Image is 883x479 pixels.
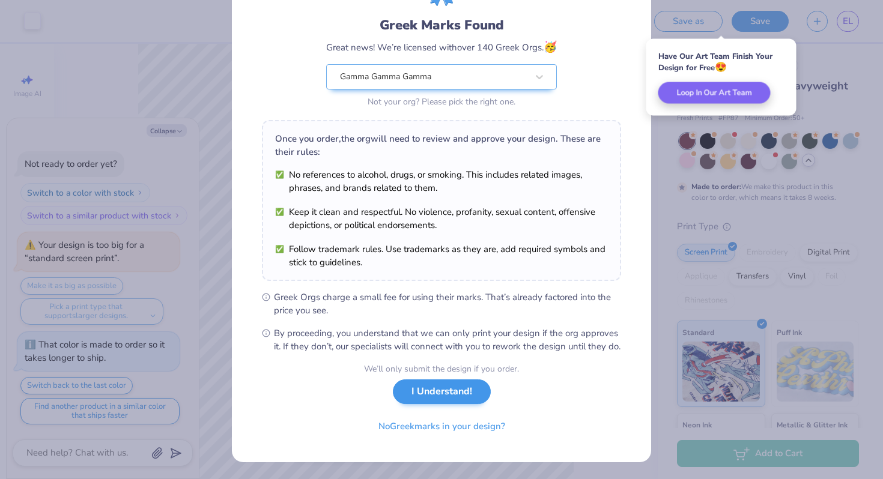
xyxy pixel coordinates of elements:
[368,414,515,439] button: NoGreekmarks in your design?
[715,61,727,74] span: 😍
[658,51,784,73] div: Have Our Art Team Finish Your Design for Free
[275,243,608,269] li: Follow trademark rules. Use trademarks as they are, add required symbols and stick to guidelines.
[658,82,771,104] button: Loop In Our Art Team
[274,291,621,317] span: Greek Orgs charge a small fee for using their marks. That’s already factored into the price you see.
[326,95,557,108] div: Not your org? Please pick the right one.
[275,132,608,158] div: Once you order, the org will need to review and approve your design. These are their rules:
[274,327,621,353] span: By proceeding, you understand that we can only print your design if the org approves it. If they ...
[364,363,519,375] div: We’ll only submit the design if you order.
[326,39,557,55] div: Great news! We’re licensed with over 140 Greek Orgs.
[393,379,491,404] button: I Understand!
[326,16,557,35] div: Greek Marks Found
[275,205,608,232] li: Keep it clean and respectful. No violence, profanity, sexual content, offensive depictions, or po...
[275,168,608,194] li: No references to alcohol, drugs, or smoking. This includes related images, phrases, and brands re...
[544,40,557,54] span: 🥳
